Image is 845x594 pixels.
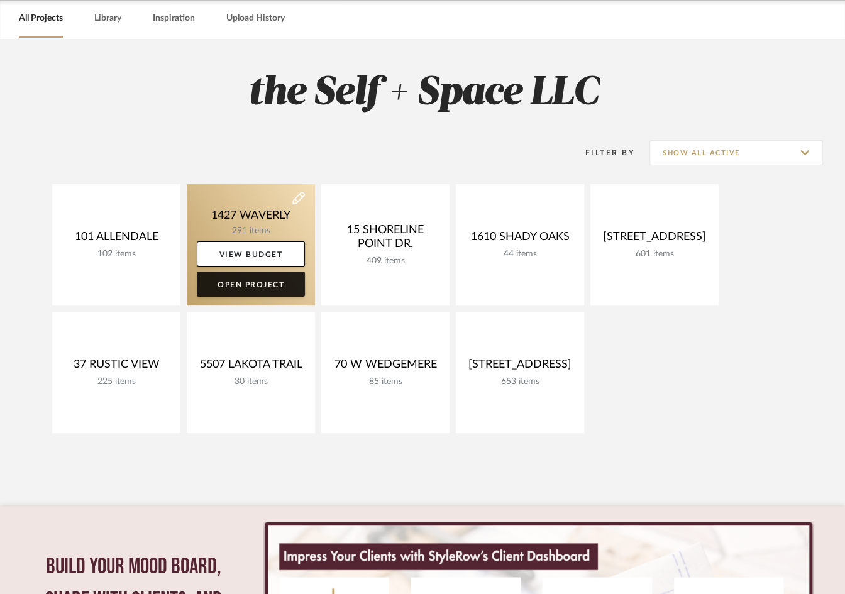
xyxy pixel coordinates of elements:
[197,272,305,297] a: Open Project
[466,249,574,260] div: 44 items
[466,377,574,387] div: 653 items
[197,358,305,377] div: 5507 LAKOTA TRAIL
[62,230,170,249] div: 101 ALLENDALE
[466,230,574,249] div: 1610 SHADY OAKS
[197,377,305,387] div: 30 items
[226,10,285,27] a: Upload History
[569,146,635,159] div: Filter By
[62,377,170,387] div: 225 items
[62,249,170,260] div: 102 items
[331,256,439,267] div: 409 items
[197,241,305,267] a: View Budget
[466,358,574,377] div: [STREET_ADDRESS]
[331,377,439,387] div: 85 items
[600,230,709,249] div: [STREET_ADDRESS]
[19,10,63,27] a: All Projects
[331,358,439,377] div: 70 W WEDGEMERE
[600,249,709,260] div: 601 items
[331,223,439,256] div: 15 SHORELINE POINT DR.
[94,10,121,27] a: Library
[153,10,195,27] a: Inspiration
[62,358,170,377] div: 37 RUSTIC VIEW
